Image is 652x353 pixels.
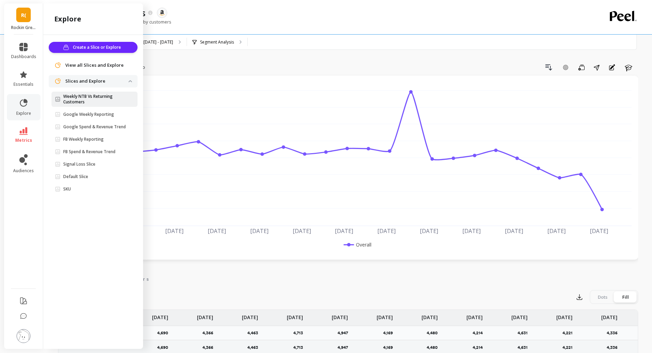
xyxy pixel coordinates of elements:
[287,310,303,321] p: [DATE]
[63,94,129,105] p: Weekly NTB Vs Returning Customers
[157,330,172,336] p: 4,690
[293,330,307,336] p: 4,713
[73,44,123,51] span: Create a Slice or Explore
[377,310,393,321] p: [DATE]
[129,80,132,82] img: down caret icon
[518,330,532,336] p: 4,631
[63,137,104,142] p: FB Weekly Reporting
[491,345,528,350] p: 4,631
[338,330,352,336] p: 4,947
[58,270,638,286] nav: Tabs
[54,14,81,24] h2: explore
[16,111,31,116] span: explore
[511,310,528,321] p: [DATE]
[242,310,258,321] p: [DATE]
[159,10,165,16] img: api.amazon.svg
[383,330,397,336] p: 4,169
[446,345,483,350] p: 4,214
[13,82,34,87] span: essentials
[473,330,487,336] p: 4,214
[152,310,168,321] p: [DATE]
[15,138,32,143] span: metrics
[466,310,483,321] p: [DATE]
[222,345,258,350] p: 4,463
[65,62,124,69] span: View all Slices and Explore
[17,329,30,343] img: profile picture
[13,168,34,174] span: audiences
[267,345,303,350] p: 4,713
[536,345,573,350] p: 4,221
[200,39,234,45] p: Segment Analysis
[11,54,36,59] span: dashboards
[63,161,95,167] p: Signal Loss Slice
[54,62,61,69] img: navigation item icon
[11,25,36,30] p: Rockin Green (Essor)
[63,174,88,179] p: Default Slice
[332,310,348,321] p: [DATE]
[357,345,393,350] p: 4,169
[202,330,217,336] p: 4,366
[21,11,26,19] span: R(
[607,330,622,336] p: 4,336
[401,345,438,350] p: 4,480
[63,112,114,117] p: Google Weekly Reporting
[556,310,573,321] p: [DATE]
[132,345,168,350] p: 4,690
[422,310,438,321] p: [DATE]
[614,291,637,303] div: Fill
[601,310,617,321] p: [DATE]
[197,310,213,321] p: [DATE]
[49,42,138,53] button: Create a Slice or Explore
[65,78,129,85] p: Slices and Explore
[63,186,71,192] p: SKU
[312,345,348,350] p: 4,947
[591,291,614,303] div: Dots
[63,149,115,155] p: FB Spend & Revenue Trend
[177,345,213,350] p: 4,366
[427,330,442,336] p: 4,480
[581,345,617,350] p: 4,336
[563,330,577,336] p: 4,221
[247,330,262,336] p: 4,463
[63,124,126,130] p: Google Spend & Revenue Trend
[54,78,61,85] img: navigation item icon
